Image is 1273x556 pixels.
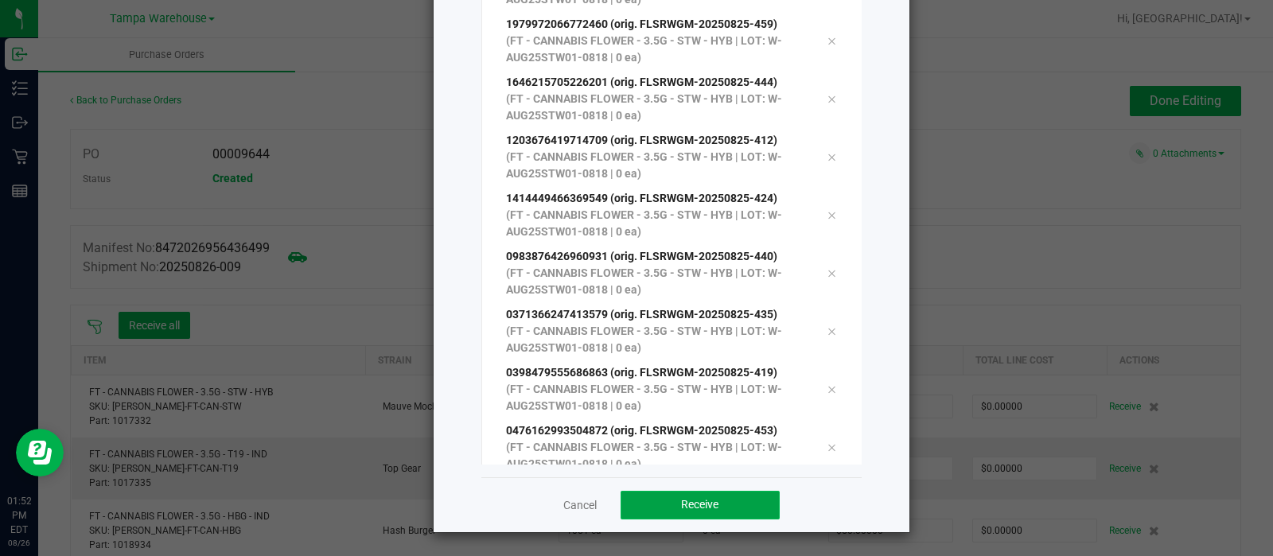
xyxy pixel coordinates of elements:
span: 1979972066772460 (orig. FLSRWGM-20250825-459) [506,17,777,30]
span: 0983876426960931 (orig. FLSRWGM-20250825-440) [506,250,777,262]
a: Cancel [563,497,597,513]
p: (FT - CANNABIS FLOWER - 3.5G - STW - HYB | LOT: W-AUG25STW01-0818 | 0 ea) [506,265,804,298]
iframe: Resource center [16,429,64,476]
span: Receive [681,498,718,511]
span: 1646215705226201 (orig. FLSRWGM-20250825-444) [506,76,777,88]
span: 1414449466369549 (orig. FLSRWGM-20250825-424) [506,192,777,204]
p: (FT - CANNABIS FLOWER - 3.5G - STW - HYB | LOT: W-AUG25STW01-0818 | 0 ea) [506,323,804,356]
div: Remove tag [815,89,848,108]
div: Remove tag [815,147,848,166]
div: Remove tag [815,205,848,224]
p: (FT - CANNABIS FLOWER - 3.5G - STW - HYB | LOT: W-AUG25STW01-0818 | 0 ea) [506,33,804,66]
button: Receive [621,491,780,519]
span: 0476162993504872 (orig. FLSRWGM-20250825-453) [506,424,777,437]
span: 0371366247413579 (orig. FLSRWGM-20250825-435) [506,308,777,321]
div: Remove tag [815,263,848,282]
div: Remove tag [815,321,848,340]
p: (FT - CANNABIS FLOWER - 3.5G - STW - HYB | LOT: W-AUG25STW01-0818 | 0 ea) [506,91,804,124]
div: Remove tag [815,31,848,50]
p: (FT - CANNABIS FLOWER - 3.5G - STW - HYB | LOT: W-AUG25STW01-0818 | 0 ea) [506,381,804,414]
p: (FT - CANNABIS FLOWER - 3.5G - STW - HYB | LOT: W-AUG25STW01-0818 | 0 ea) [506,439,804,472]
span: 1203676419714709 (orig. FLSRWGM-20250825-412) [506,134,777,146]
p: (FT - CANNABIS FLOWER - 3.5G - STW - HYB | LOT: W-AUG25STW01-0818 | 0 ea) [506,149,804,182]
p: (FT - CANNABIS FLOWER - 3.5G - STW - HYB | LOT: W-AUG25STW01-0818 | 0 ea) [506,207,804,240]
div: Remove tag [815,437,848,457]
span: 0398479555686863 (orig. FLSRWGM-20250825-419) [506,366,777,379]
div: Remove tag [815,379,848,399]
